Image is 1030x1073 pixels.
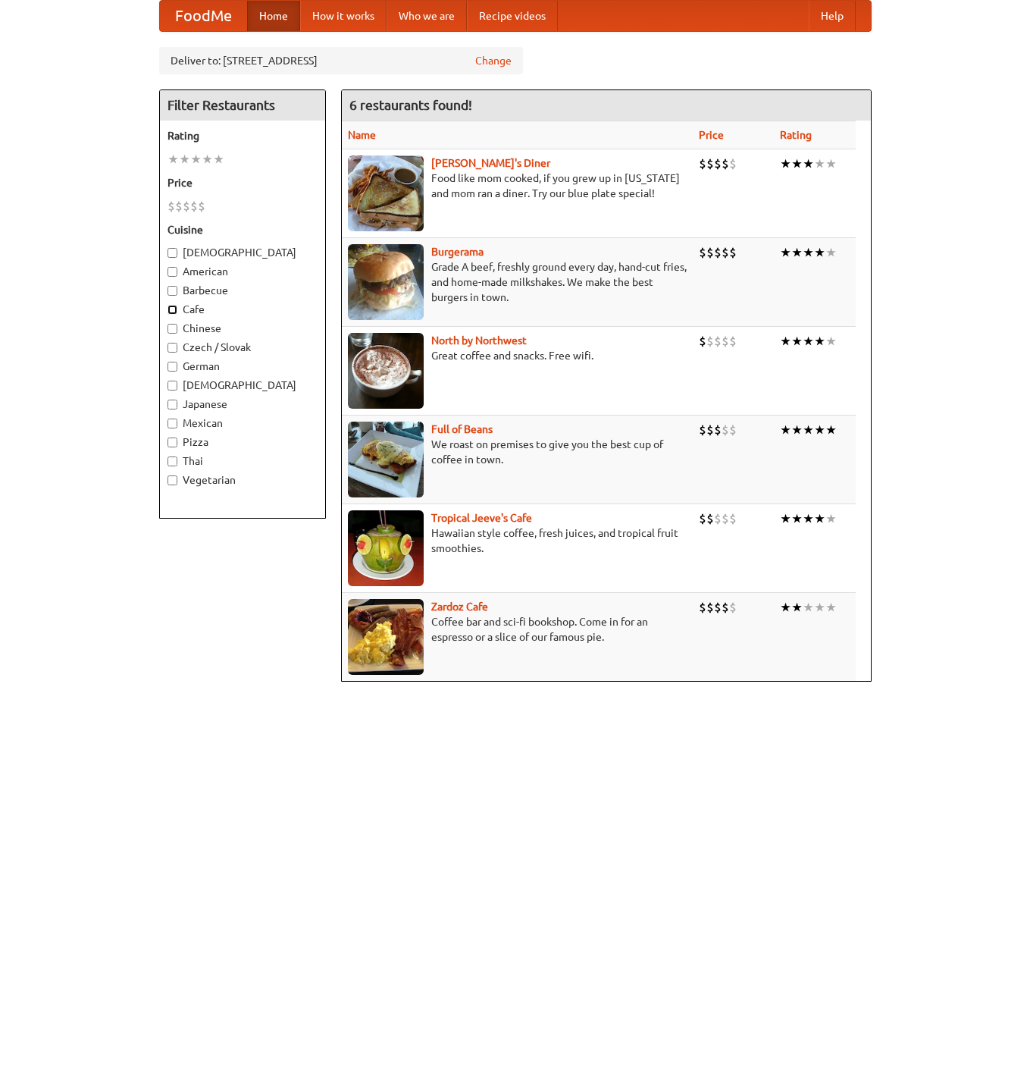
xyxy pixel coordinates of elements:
[722,333,729,350] li: $
[729,244,737,261] li: $
[706,422,714,438] li: $
[431,157,550,169] a: [PERSON_NAME]'s Diner
[348,422,424,497] img: beans.jpg
[348,599,424,675] img: zardoz.jpg
[348,437,687,467] p: We roast on premises to give you the best cup of coffee in town.
[706,155,714,172] li: $
[348,259,687,305] p: Grade A beef, freshly ground every day, hand-cut fries, and home-made milkshakes. We make the bes...
[167,302,318,317] label: Cafe
[167,343,177,353] input: Czech / Slovak
[714,599,722,616] li: $
[714,333,722,350] li: $
[190,198,198,215] li: $
[729,510,737,527] li: $
[729,422,737,438] li: $
[706,244,714,261] li: $
[167,222,318,237] h5: Cuisine
[300,1,387,31] a: How it works
[706,333,714,350] li: $
[814,244,825,261] li: ★
[431,334,527,347] a: North by Northwest
[431,512,532,524] a: Tropical Jeeve's Cafe
[167,305,177,315] input: Cafe
[167,151,179,168] li: ★
[714,244,722,261] li: $
[167,438,177,447] input: Pizza
[167,264,318,279] label: American
[247,1,300,31] a: Home
[160,90,325,121] h4: Filter Restaurants
[814,155,825,172] li: ★
[348,129,376,141] a: Name
[722,422,729,438] li: $
[825,510,837,527] li: ★
[167,245,318,260] label: [DEMOGRAPHIC_DATA]
[814,510,825,527] li: ★
[780,155,791,172] li: ★
[348,348,687,363] p: Great coffee and snacks. Free wifi.
[780,599,791,616] li: ★
[699,422,706,438] li: $
[825,155,837,172] li: ★
[803,244,814,261] li: ★
[699,244,706,261] li: $
[791,333,803,350] li: ★
[791,244,803,261] li: ★
[213,151,224,168] li: ★
[167,359,318,374] label: German
[803,599,814,616] li: ★
[825,422,837,438] li: ★
[780,510,791,527] li: ★
[780,129,812,141] a: Rating
[167,267,177,277] input: American
[722,599,729,616] li: $
[729,155,737,172] li: $
[714,155,722,172] li: $
[814,599,825,616] li: ★
[729,599,737,616] li: $
[348,333,424,409] img: north.jpg
[167,419,177,428] input: Mexican
[714,422,722,438] li: $
[167,248,177,258] input: [DEMOGRAPHIC_DATA]
[167,475,177,485] input: Vegetarian
[809,1,856,31] a: Help
[167,324,177,334] input: Chinese
[714,510,722,527] li: $
[791,510,803,527] li: ★
[431,246,484,258] a: Burgerama
[159,47,523,74] div: Deliver to: [STREET_ADDRESS]
[167,416,318,431] label: Mexican
[167,321,318,336] label: Chinese
[803,422,814,438] li: ★
[387,1,467,31] a: Who we are
[183,198,190,215] li: $
[780,422,791,438] li: ★
[780,333,791,350] li: ★
[699,599,706,616] li: $
[167,340,318,355] label: Czech / Slovak
[431,601,488,613] a: Zardoz Cafe
[814,422,825,438] li: ★
[729,333,737,350] li: $
[431,423,493,435] a: Full of Beans
[198,198,205,215] li: $
[167,362,177,372] input: German
[202,151,213,168] li: ★
[167,453,318,469] label: Thai
[706,510,714,527] li: $
[167,286,177,296] input: Barbecue
[699,155,706,172] li: $
[825,599,837,616] li: ★
[160,1,247,31] a: FoodMe
[348,244,424,320] img: burgerama.jpg
[814,333,825,350] li: ★
[722,244,729,261] li: $
[190,151,202,168] li: ★
[722,155,729,172] li: $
